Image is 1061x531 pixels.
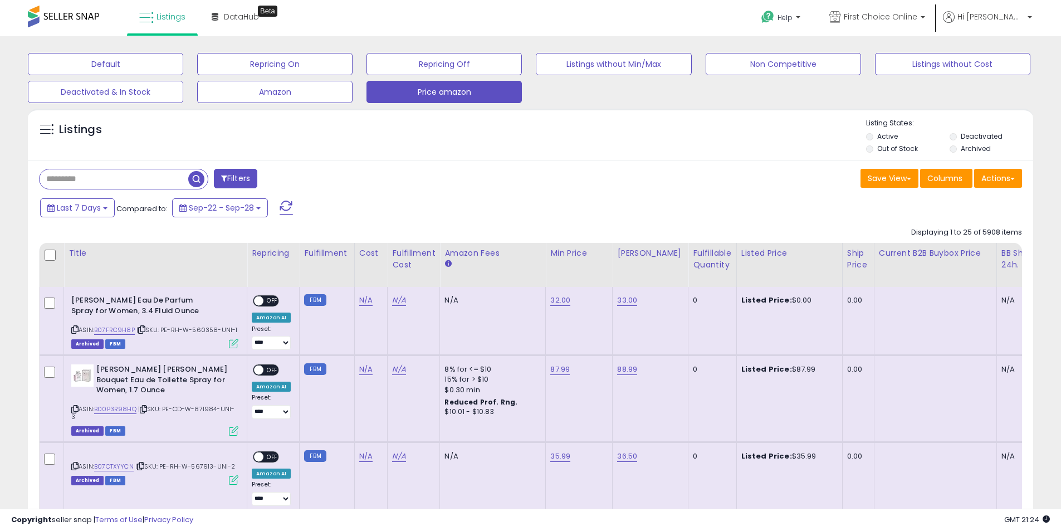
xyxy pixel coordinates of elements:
[877,131,898,141] label: Active
[875,53,1030,75] button: Listings without Cost
[1004,514,1050,525] span: 2025-10-6 21:24 GMT
[252,247,295,259] div: Repricing
[252,325,291,350] div: Preset:
[961,131,1003,141] label: Deactivated
[741,247,838,259] div: Listed Price
[844,11,917,22] span: First Choice Online
[392,451,405,462] a: N/A
[59,122,102,138] h5: Listings
[706,53,861,75] button: Non Competitive
[911,227,1022,238] div: Displaying 1 to 25 of 5908 items
[943,11,1032,36] a: Hi [PERSON_NAME]
[1001,247,1042,271] div: BB Share 24h.
[224,11,259,22] span: DataHub
[550,295,570,306] a: 32.00
[752,2,811,36] a: Help
[172,198,268,217] button: Sep-22 - Sep-28
[94,405,136,414] a: B00P3R98HQ
[144,514,193,525] a: Privacy Policy
[252,481,291,506] div: Preset:
[57,202,101,213] span: Last 7 Days
[847,295,866,305] div: 0.00
[444,364,537,374] div: 8% for <= $10
[847,364,866,374] div: 0.00
[741,295,792,305] b: Listed Price:
[866,118,1033,129] p: Listing States:
[359,295,373,306] a: N/A
[444,374,537,384] div: 15% for > $10
[189,202,254,213] span: Sep-22 - Sep-28
[71,339,104,349] span: Listings that have been deleted from Seller Central
[617,451,637,462] a: 36.50
[444,397,517,407] b: Reduced Prof. Rng.
[444,451,537,461] div: N/A
[392,247,435,271] div: Fulfillment Cost
[847,451,866,461] div: 0.00
[136,325,238,334] span: | SKU: PE-RH-W-560358-UNI-1
[135,462,236,471] span: | SKU: PE-RH-W-567913-UNI-2
[71,364,94,387] img: 313LNMj+hpL._SL40_.jpg
[444,259,451,269] small: Amazon Fees.
[741,451,834,461] div: $35.99
[214,169,257,188] button: Filters
[879,247,992,259] div: Current B2B Buybox Price
[366,53,522,75] button: Repricing Off
[359,247,383,259] div: Cost
[71,405,234,421] span: | SKU: PE-CD-W-871984-UNI-3
[252,394,291,419] div: Preset:
[304,450,326,462] small: FBM
[550,451,570,462] a: 35.99
[444,247,541,259] div: Amazon Fees
[359,451,373,462] a: N/A
[105,476,125,485] span: FBM
[617,295,637,306] a: 33.00
[40,198,115,217] button: Last 7 Days
[94,325,135,335] a: B07FRC9H8P
[741,364,834,374] div: $87.99
[96,364,232,398] b: [PERSON_NAME] [PERSON_NAME] Bouquet Eau de Toilette Spray for Women, 1.7 Ounce
[304,247,349,259] div: Fulfillment
[263,452,281,461] span: OFF
[71,295,207,319] b: [PERSON_NAME] Eau De Parfum Spray for Women, 3.4 Fluid Ounce
[741,295,834,305] div: $0.00
[116,203,168,214] span: Compared to:
[920,169,972,188] button: Columns
[197,53,353,75] button: Repricing On
[617,247,683,259] div: [PERSON_NAME]
[157,11,185,22] span: Listings
[974,169,1022,188] button: Actions
[304,294,326,306] small: FBM
[258,6,277,17] div: Tooltip anchor
[252,313,291,323] div: Amazon AI
[847,247,869,271] div: Ship Price
[693,451,727,461] div: 0
[957,11,1024,22] span: Hi [PERSON_NAME]
[252,469,291,479] div: Amazon AI
[28,53,183,75] button: Default
[11,515,193,525] div: seller snap | |
[741,364,792,374] b: Listed Price:
[197,81,353,103] button: Amazon
[359,364,373,375] a: N/A
[252,382,291,392] div: Amazon AI
[11,514,52,525] strong: Copyright
[927,173,962,184] span: Columns
[536,53,691,75] button: Listings without Min/Max
[444,295,537,305] div: N/A
[877,144,918,153] label: Out of Stock
[550,364,570,375] a: 87.99
[693,295,727,305] div: 0
[71,451,238,484] div: ASIN:
[263,366,281,375] span: OFF
[71,364,238,435] div: ASIN:
[71,476,104,485] span: Listings that have been deleted from Seller Central
[304,363,326,375] small: FBM
[860,169,918,188] button: Save View
[693,247,731,271] div: Fulfillable Quantity
[741,451,792,461] b: Listed Price:
[69,247,242,259] div: Title
[961,144,991,153] label: Archived
[617,364,637,375] a: 88.99
[392,295,405,306] a: N/A
[444,385,537,395] div: $0.30 min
